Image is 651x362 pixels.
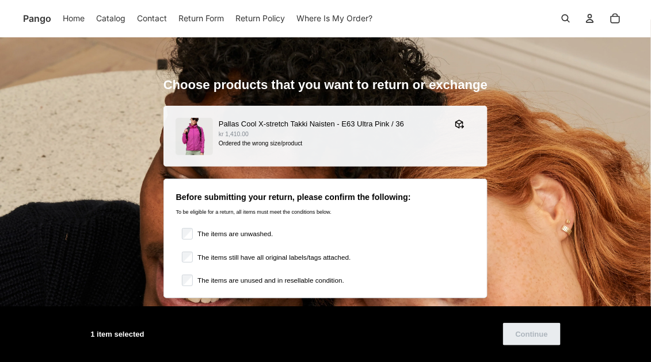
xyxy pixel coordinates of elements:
[176,209,475,216] p: To be eligible for a return, all items must meet the conditions below.
[603,6,628,31] button: Open cart Total items in cart: 0
[176,191,475,203] h3: Before submitting your return, please confirm the following:
[296,6,372,31] a: Where Is My Order?
[178,11,224,25] span: Return Form
[137,11,167,25] span: Contact
[553,6,578,31] button: Open search
[235,6,285,31] a: Return Policy
[219,118,443,130] p: Pallas Cool X-stretch Takki Naisten - E63 Ultra Pink / 36
[63,6,85,31] a: Home
[137,6,167,31] a: Contact
[193,228,273,240] label: The items are unwashed.
[96,11,125,25] span: Catalog
[219,130,443,139] p: kr 1,410.00
[178,6,224,31] a: Return Form
[163,77,488,94] h1: Choose products that you want to return or exchange
[577,6,603,31] summary: Open account menu
[176,118,213,155] img: 0640822_E63_Halti_Pallas_Cool_Womens_stretch_jacket_main.jpg
[23,11,51,26] span: Pango
[219,139,443,148] p: Ordered the wrong size/product
[96,6,125,31] a: Catalog
[63,11,85,25] span: Home
[296,11,372,25] span: Where Is My Order?
[235,11,285,25] span: Return Policy
[193,275,344,286] label: The items are unused and in resellable condition.
[23,6,51,31] a: Pango
[193,252,351,263] label: The items still have all original labels/tags attached.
